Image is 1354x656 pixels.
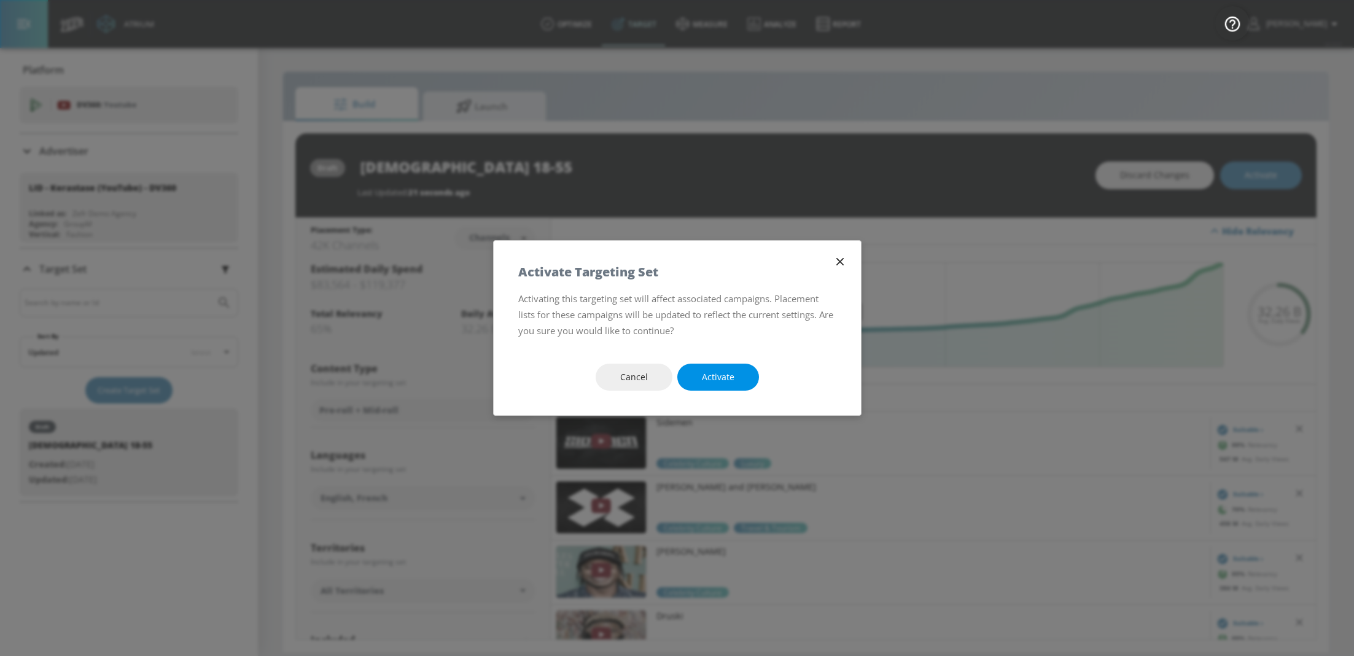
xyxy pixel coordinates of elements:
[677,364,759,391] button: Activate
[596,364,672,391] button: Cancel
[518,291,836,339] p: Activating this targeting set will affect associated campaigns. Placement lists for these campaig...
[1215,6,1250,41] button: Open Resource Center
[702,370,734,385] span: Activate
[620,370,648,385] span: Cancel
[518,265,658,278] h5: Activate Targeting Set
